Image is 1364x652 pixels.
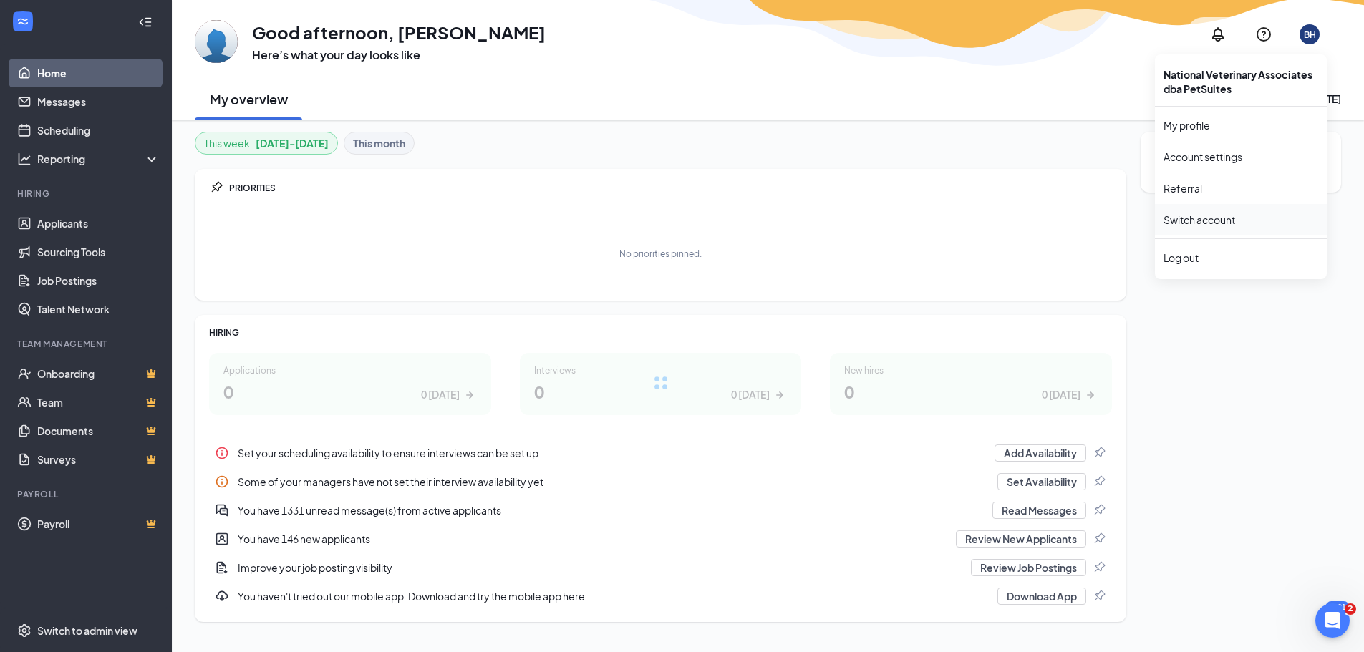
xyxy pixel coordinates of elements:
[215,589,229,603] svg: Download
[195,20,238,63] img: Brittany Hickman
[209,180,223,195] svg: Pin
[1164,213,1235,226] a: Switch account
[238,475,989,489] div: Some of your managers have not set their interview availability yet
[1164,250,1318,265] div: Log out
[995,444,1086,462] button: Add Availability
[1304,29,1316,41] div: BH
[215,475,229,489] svg: Info
[209,467,1112,496] a: InfoSome of your managers have not set their interview availability yetSet AvailabilityPin
[215,532,229,546] svg: UserEntity
[209,467,1112,496] div: Some of your managers have not set their interview availability yet
[209,439,1112,467] a: InfoSet your scheduling availability to ensure interviews can be set upAdd AvailabilityPin
[204,135,329,151] div: This week :
[17,338,157,350] div: Team Management
[1092,532,1106,546] svg: Pin
[37,116,160,145] a: Scheduling
[17,623,32,638] svg: Settings
[1092,503,1106,517] svg: Pin
[209,525,1112,553] div: You have 146 new applicants
[37,388,160,417] a: TeamCrown
[17,188,157,200] div: Hiring
[215,446,229,460] svg: Info
[1164,150,1318,164] a: Account settings
[971,559,1086,576] button: Review Job Postings
[37,359,160,388] a: OnboardingCrown
[1325,601,1350,613] div: 1501
[1092,446,1106,460] svg: Pin
[209,326,1112,339] div: HIRING
[37,152,160,166] div: Reporting
[1255,26,1272,43] svg: QuestionInfo
[37,445,160,474] a: SurveysCrown
[256,135,329,151] b: [DATE] - [DATE]
[997,588,1086,605] button: Download App
[209,496,1112,525] div: You have 1331 unread message(s) from active applicants
[238,589,989,603] div: You haven't tried out our mobile app. Download and try the mobile app here...
[252,20,546,44] h1: Good afternoon, [PERSON_NAME]
[1164,118,1318,132] a: My profile
[37,417,160,445] a: DocumentsCrown
[209,439,1112,467] div: Set your scheduling availability to ensure interviews can be set up
[210,90,288,108] h2: My overview
[238,560,962,575] div: Improve your job posting visibility
[209,553,1112,582] a: DocumentAddImprove your job posting visibilityReview Job PostingsPin
[209,582,1112,610] a: DownloadYou haven't tried out our mobile app. Download and try the mobile app here...Download AppPin
[17,152,32,166] svg: Analysis
[37,266,160,295] a: Job Postings
[238,503,984,517] div: You have 1331 unread message(s) from active applicants
[1315,603,1350,638] iframe: Intercom live chat
[252,47,546,63] h3: Here’s what your day looks like
[238,532,947,546] div: You have 146 new applicants
[238,446,986,460] div: Set your scheduling availability to ensure interviews can be set up
[992,502,1086,519] button: Read Messages
[1164,181,1318,195] a: Referral
[209,496,1112,525] a: DoubleChatActiveYou have 1331 unread message(s) from active applicantsRead MessagesPin
[37,510,160,538] a: PayrollCrown
[619,248,702,260] div: No priorities pinned.
[1345,603,1356,615] span: 2
[1209,26,1227,43] svg: Notifications
[138,15,153,29] svg: Collapse
[209,582,1112,610] div: You haven't tried out our mobile app. Download and try the mobile app here...
[37,209,160,238] a: Applicants
[17,488,157,500] div: Payroll
[209,553,1112,582] div: Improve your job posting visibility
[956,530,1086,548] button: Review New Applicants
[37,238,160,266] a: Sourcing Tools
[16,14,30,29] svg: WorkstreamLogo
[1092,475,1106,489] svg: Pin
[229,182,1112,194] div: PRIORITIES
[353,135,405,151] b: This month
[215,503,229,517] svg: DoubleChatActive
[1092,589,1106,603] svg: Pin
[997,473,1086,490] button: Set Availability
[37,623,137,638] div: Switch to admin view
[37,87,160,116] a: Messages
[215,560,229,575] svg: DocumentAdd
[209,525,1112,553] a: UserEntityYou have 146 new applicantsReview New ApplicantsPin
[37,295,160,323] a: Talent Network
[1155,60,1327,103] div: National Veterinary Associates dba PetSuites
[37,59,160,87] a: Home
[1092,560,1106,575] svg: Pin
